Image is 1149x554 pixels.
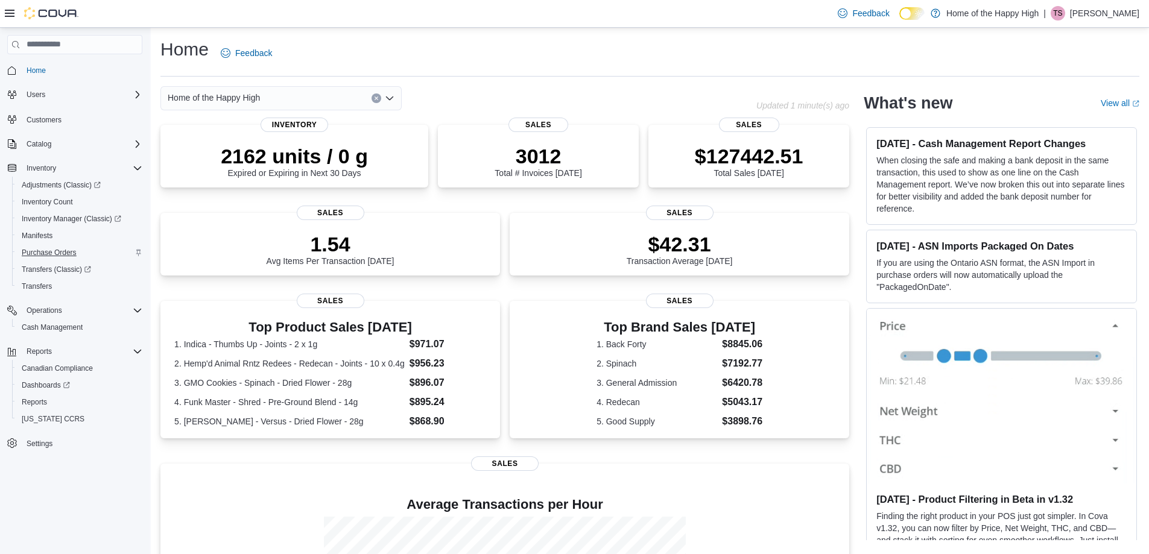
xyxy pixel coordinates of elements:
[876,154,1127,215] p: When closing the safe and making a bank deposit in the same transaction, this used to show as one...
[22,113,66,127] a: Customers
[722,376,762,390] dd: $6420.78
[864,93,952,113] h2: What's new
[22,112,142,127] span: Customers
[27,139,51,149] span: Catalog
[174,377,405,389] dt: 3. GMO Cookies - Spinach - Dried Flower - 28g
[597,357,717,370] dt: 2. Spinach
[17,279,142,294] span: Transfers
[1101,98,1139,108] a: View allExternal link
[722,395,762,409] dd: $5043.17
[597,320,762,335] h3: Top Brand Sales [DATE]
[597,338,717,350] dt: 1. Back Forty
[216,41,277,65] a: Feedback
[22,180,101,190] span: Adjustments (Classic)
[876,240,1127,252] h3: [DATE] - ASN Imports Packaged On Dates
[471,456,539,471] span: Sales
[695,144,803,168] p: $127442.51
[646,294,714,308] span: Sales
[22,380,70,390] span: Dashboards
[17,395,52,409] a: Reports
[876,493,1127,505] h3: [DATE] - Product Filtering in Beta in v1.32
[17,279,57,294] a: Transfers
[2,110,147,128] button: Customers
[12,177,147,194] a: Adjustments (Classic)
[2,86,147,103] button: Users
[17,195,142,209] span: Inventory Count
[22,323,83,332] span: Cash Management
[22,303,142,318] span: Operations
[627,232,733,266] div: Transaction Average [DATE]
[22,303,67,318] button: Operations
[22,436,57,451] a: Settings
[22,344,142,359] span: Reports
[22,87,50,102] button: Users
[410,376,486,390] dd: $896.07
[1132,100,1139,107] svg: External link
[17,412,142,426] span: Washington CCRS
[22,282,52,291] span: Transfers
[17,378,75,392] a: Dashboards
[7,57,142,483] nav: Complex example
[267,232,394,256] p: 1.54
[22,265,91,274] span: Transfers (Classic)
[722,356,762,371] dd: $7192.77
[646,206,714,220] span: Sales
[2,302,147,319] button: Operations
[410,337,486,351] dd: $971.07
[2,136,147,153] button: Catalog
[410,395,486,409] dd: $895.24
[495,144,581,168] p: 3012
[261,118,328,132] span: Inventory
[221,144,368,178] div: Expired or Expiring in Next 30 Days
[508,118,569,132] span: Sales
[17,262,142,277] span: Transfers (Classic)
[22,87,142,102] span: Users
[627,232,733,256] p: $42.31
[27,347,52,356] span: Reports
[297,294,364,308] span: Sales
[17,178,142,192] span: Adjustments (Classic)
[17,245,142,260] span: Purchase Orders
[22,161,61,175] button: Inventory
[12,411,147,427] button: [US_STATE] CCRS
[2,160,147,177] button: Inventory
[235,47,272,59] span: Feedback
[17,195,78,209] a: Inventory Count
[17,361,98,376] a: Canadian Compliance
[297,206,364,220] span: Sales
[597,415,717,427] dt: 5. Good Supply
[160,37,209,61] h1: Home
[410,414,486,429] dd: $868.90
[1053,6,1062,20] span: TS
[12,261,147,278] a: Transfers (Classic)
[17,412,89,426] a: [US_STATE] CCRS
[876,137,1127,150] h3: [DATE] - Cash Management Report Changes
[17,395,142,409] span: Reports
[719,118,779,132] span: Sales
[852,7,889,19] span: Feedback
[12,394,147,411] button: Reports
[174,320,486,335] h3: Top Product Sales [DATE]
[12,194,147,210] button: Inventory Count
[174,396,405,408] dt: 4. Funk Master - Shred - Pre-Ground Blend - 14g
[22,137,56,151] button: Catalog
[2,61,147,79] button: Home
[22,214,121,224] span: Inventory Manager (Classic)
[17,228,142,243] span: Manifests
[27,306,62,315] span: Operations
[372,93,381,103] button: Clear input
[17,228,57,243] a: Manifests
[22,364,93,373] span: Canadian Compliance
[17,378,142,392] span: Dashboards
[876,257,1127,293] p: If you are using the Ontario ASN format, the ASN Import in purchase orders will now automatically...
[22,248,77,257] span: Purchase Orders
[756,101,849,110] p: Updated 1 minute(s) ago
[12,210,147,227] a: Inventory Manager (Classic)
[12,278,147,295] button: Transfers
[22,231,52,241] span: Manifests
[27,90,45,99] span: Users
[495,144,581,178] div: Total # Invoices [DATE]
[27,163,56,173] span: Inventory
[27,439,52,449] span: Settings
[12,360,147,377] button: Canadian Compliance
